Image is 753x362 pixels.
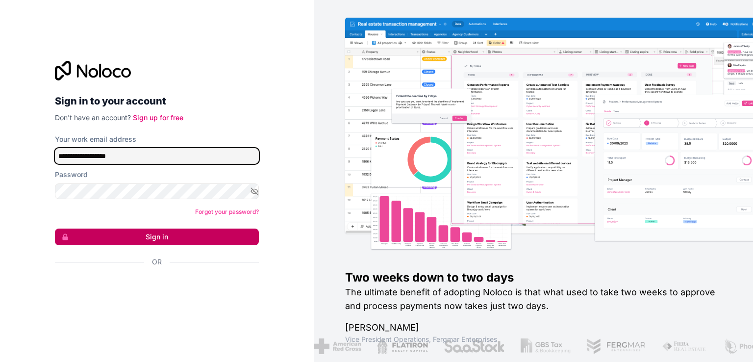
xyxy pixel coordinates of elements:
h2: The ultimate benefit of adopting Noloco is that what used to take two weeks to approve and proces... [345,285,722,313]
label: Password [55,170,88,180]
label: Your work email address [55,134,136,144]
h1: Two weeks down to two days [345,270,722,285]
img: /assets/fergmar-CudnrXN5.png [577,338,637,354]
img: /assets/american-red-cross-BAupjrZR.png [304,338,352,354]
span: Or [152,257,162,267]
a: Sign up for free [133,113,183,122]
img: /assets/saastock-C6Zbiodz.png [434,338,496,354]
button: Sign in [55,229,259,245]
span: Don't have an account? [55,113,131,122]
img: /assets/fiera-fwj2N5v4.png [653,338,699,354]
img: /assets/flatiron-C8eUkumj.png [368,338,419,354]
img: /assets/gbstax-C-GtDUiK.png [511,338,561,354]
input: Email address [55,148,259,164]
h1: Vice President Operations , Fergmar Enterprises [345,335,722,344]
input: Password [55,183,259,199]
iframe: Sign in with Google Button [50,278,256,299]
a: Forgot your password? [195,208,259,215]
h1: [PERSON_NAME] [345,321,722,335]
h2: Sign in to your account [55,92,259,110]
